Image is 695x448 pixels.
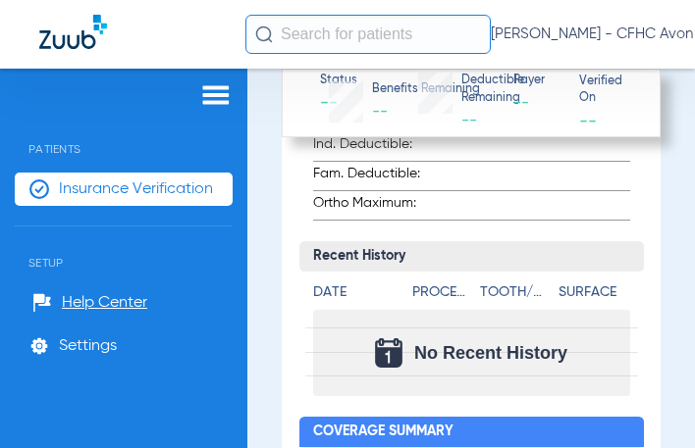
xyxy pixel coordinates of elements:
[513,92,562,117] span: --
[480,282,552,310] app-breakdown-title: Tooth/Quad
[313,282,396,303] h4: Date
[412,282,474,303] h4: Procedure
[372,81,480,99] span: Benefits Remaining
[412,282,474,310] app-breakdown-title: Procedure
[559,282,630,303] h4: Surface
[372,104,388,120] span: --
[59,179,213,199] span: Insurance Verification
[313,282,396,310] app-breakdown-title: Date
[15,113,233,156] span: Patients
[245,15,491,54] input: Search for patients
[513,73,562,90] span: Payer
[579,74,628,108] span: Verified On
[320,73,357,90] span: Status
[461,113,477,128] span: --
[32,293,147,313] a: Help Center
[313,164,430,190] span: Fam. Deductible:
[320,92,357,117] span: --
[200,83,232,107] img: hamburger-icon
[299,241,644,273] h3: Recent History
[62,293,147,313] span: Help Center
[255,25,273,43] img: Search Icon
[579,110,597,130] span: --
[597,354,695,448] iframe: Chat Widget
[299,417,644,448] h2: Coverage Summary
[461,73,524,107] span: Deductible Remaining
[375,338,402,368] img: Calendar
[559,282,630,310] app-breakdown-title: Surface
[414,343,567,363] span: No Recent History
[480,282,552,303] h4: Tooth/Quad
[313,193,430,220] span: Ortho Maximum:
[39,15,107,49] img: Zuub Logo
[313,134,430,161] span: Ind. Deductible:
[15,226,233,270] span: Setup
[59,336,117,356] span: Settings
